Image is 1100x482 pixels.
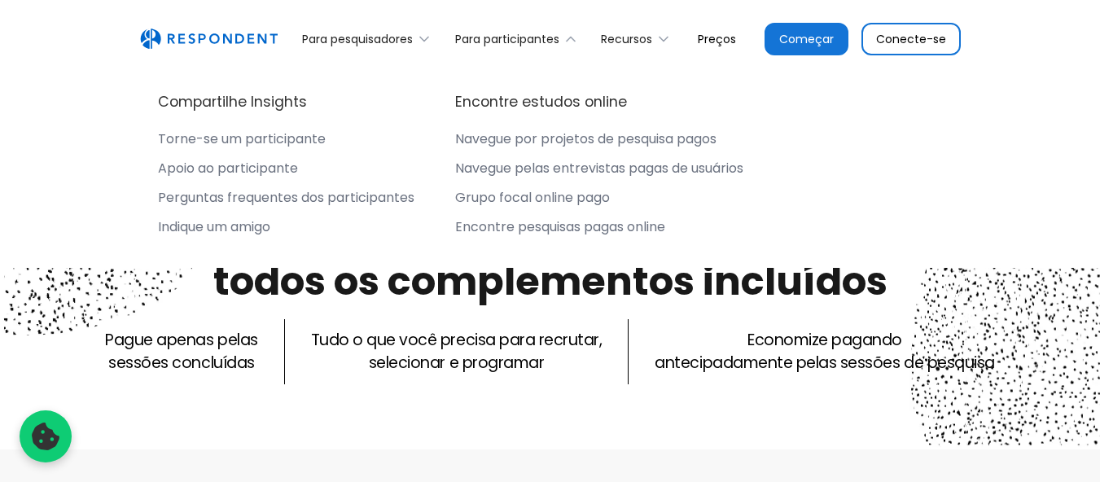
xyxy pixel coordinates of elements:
font: Tudo o que você precisa para recrutar, [311,329,603,351]
font: Navegue pelas entrevistas pagas de usuários [455,159,743,177]
a: Perguntas frequentes dos participantes [158,190,414,213]
font: Encontre estudos online [455,92,627,112]
font: antecipadamente pelas sessões de pesquisa [655,352,994,374]
font: Navegue por projetos de pesquisa pagos [455,129,717,148]
font: Compartilhe Insights [158,92,307,112]
font: Perguntas frequentes dos participantes [158,188,414,207]
font: Grupo focal online pago [455,188,610,207]
img: Texto do logotipo da IU sem título [140,28,278,50]
font: Para participantes [455,31,559,47]
div: Recursos [592,20,685,58]
font: Recursos [601,31,652,47]
font: Conecte-se [876,31,946,47]
font: Pague apenas pelas [105,329,257,351]
font: selecionar e programar [369,352,544,374]
font: Começar [779,31,834,47]
a: Encontre pesquisas pagas online [455,219,743,242]
a: Começar [765,23,848,55]
font: Para pesquisadores [302,31,413,47]
a: Apoio ao participante [158,160,414,183]
div: Para pesquisadores [293,20,445,58]
font: Indique um amigo [158,217,270,236]
font: Economize pagando [747,329,902,351]
a: lar [140,28,278,50]
a: Navegue pelas entrevistas pagas de usuários [455,160,743,183]
font: Preços [698,31,736,47]
a: Indique um amigo [158,219,414,242]
font: Apoio ao participante [158,159,298,177]
a: Navegue por projetos de pesquisa pagos [455,131,743,154]
font: todos os complementos incluídos [213,254,887,309]
font: Encontre pesquisas pagas online [455,217,665,236]
font: sessões concluídas [108,352,254,374]
a: Conecte-se [861,23,961,55]
font: Torne-se um participante [158,129,326,148]
a: Preços [685,20,749,58]
a: Grupo focal online pago [455,190,743,213]
div: Para participantes [445,20,591,58]
a: Torne-se um participante [158,131,414,154]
